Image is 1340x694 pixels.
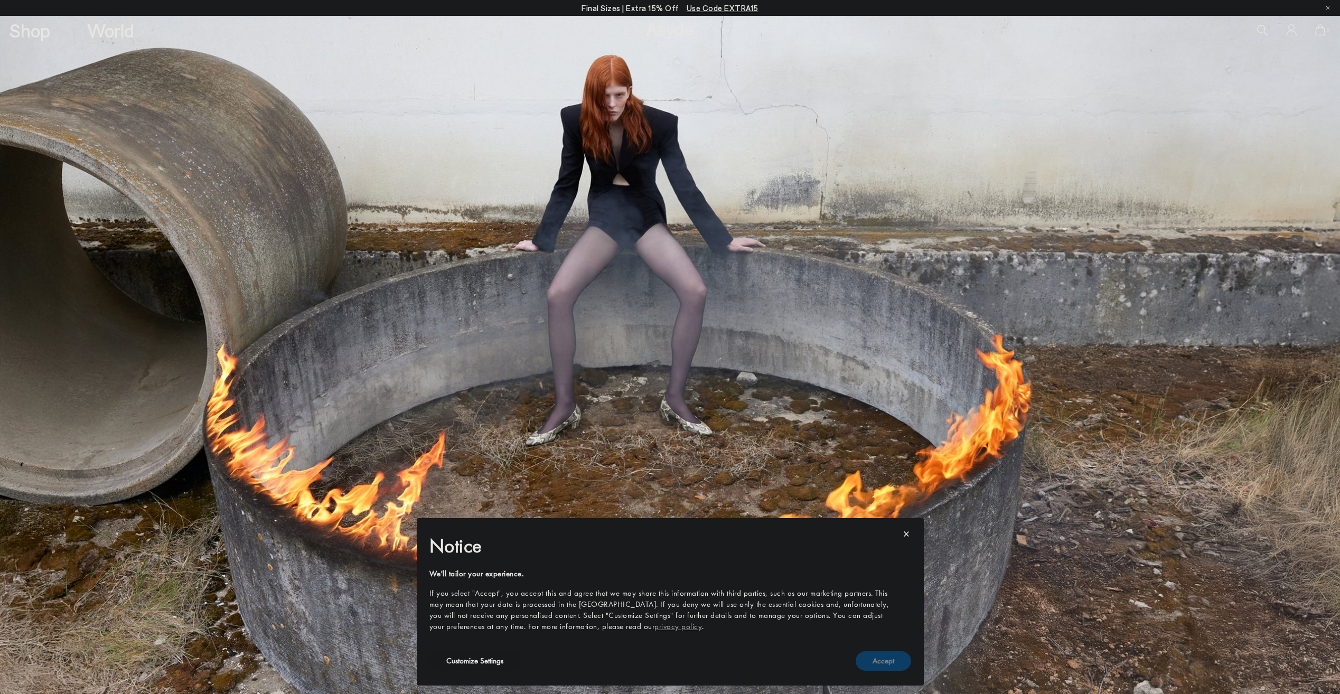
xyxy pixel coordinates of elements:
p: Final Sizes | Extra 15% Off [582,2,758,15]
h2: Notice [429,532,894,560]
span: × [903,526,910,542]
a: Shop [10,21,50,40]
a: World [87,21,134,40]
button: Accept [856,651,911,671]
a: Aeyde [646,17,694,40]
a: 0 [1315,24,1326,36]
div: If you select "Accept", you accept this and agree that we may share this information with third p... [429,588,894,632]
span: 0 [1326,27,1331,33]
div: We'll tailor your experience. [429,568,894,579]
button: Customize Settings [429,651,520,671]
a: privacy policy [654,621,702,632]
span: Navigate to /collections/ss25-final-sizes [687,3,758,13]
button: Close this notice [894,521,920,547]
